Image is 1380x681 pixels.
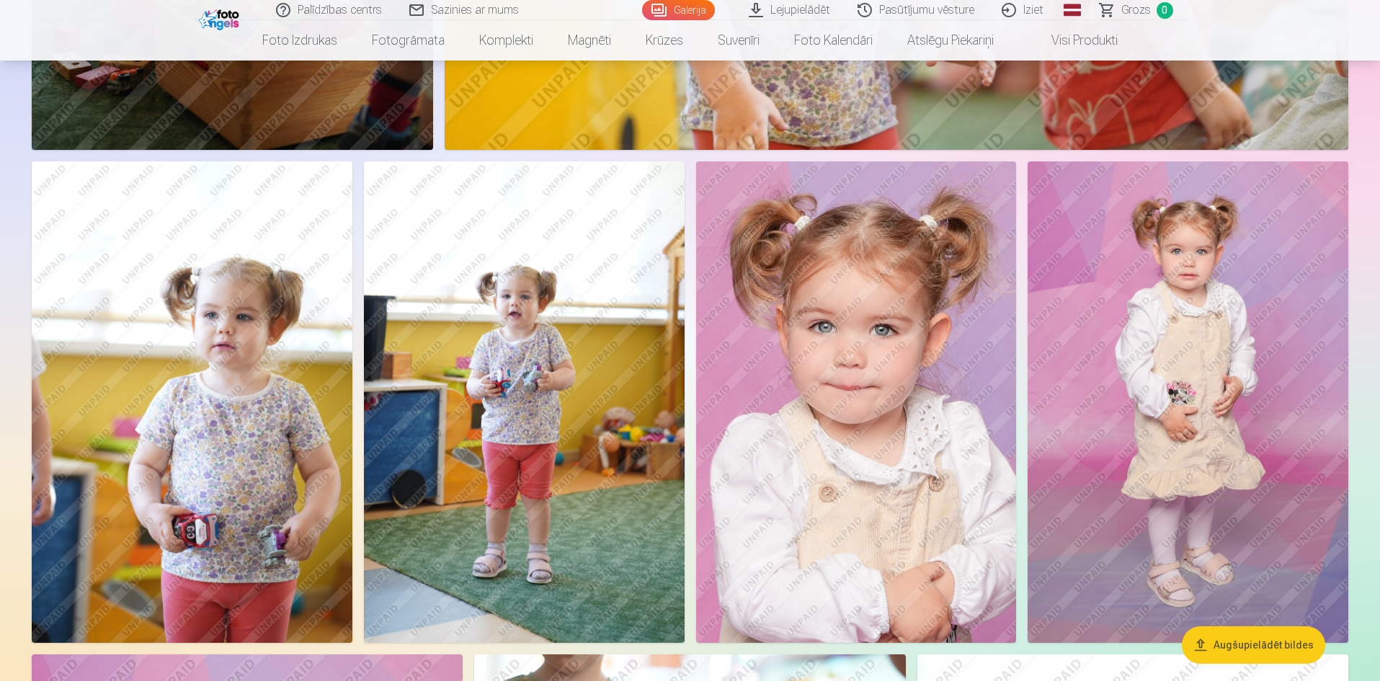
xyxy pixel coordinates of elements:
[1011,20,1135,61] a: Visi produkti
[1157,2,1173,19] span: 0
[1121,1,1151,19] span: Grozs
[199,6,243,30] img: /fa1
[245,20,355,61] a: Foto izdrukas
[628,20,700,61] a: Krūzes
[355,20,462,61] a: Fotogrāmata
[777,20,890,61] a: Foto kalendāri
[551,20,628,61] a: Magnēti
[700,20,777,61] a: Suvenīri
[462,20,551,61] a: Komplekti
[890,20,1011,61] a: Atslēgu piekariņi
[1182,626,1325,664] button: Augšupielādēt bildes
